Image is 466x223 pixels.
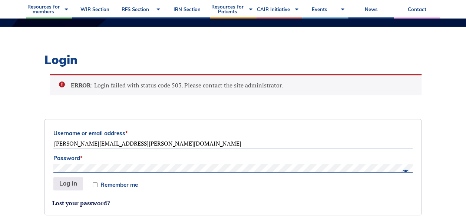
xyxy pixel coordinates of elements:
[53,177,83,190] button: Log in
[52,199,110,207] a: Lost your password?
[100,182,138,187] span: Remember me
[93,182,98,187] input: Remember me
[71,81,410,89] li: : Login failed with status code 503. Please contact the site administrator.
[53,128,413,139] label: Username or email address
[53,153,413,164] label: Password
[44,53,422,67] h2: Login
[71,81,91,89] strong: ERROR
